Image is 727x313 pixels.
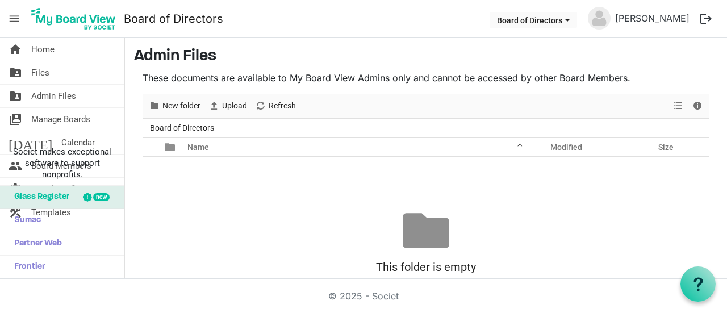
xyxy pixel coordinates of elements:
[9,85,22,107] span: folder_shared
[147,99,203,113] button: New folder
[688,94,707,118] div: Details
[9,209,41,232] span: Sumac
[668,94,688,118] div: View
[9,186,69,208] span: Glass Register
[148,121,216,135] span: Board of Directors
[143,254,709,280] div: This folder is empty
[671,99,684,113] button: View dropdownbutton
[93,193,110,201] div: new
[145,94,204,118] div: New folder
[31,85,76,107] span: Admin Files
[124,7,223,30] a: Board of Directors
[28,5,119,33] img: My Board View Logo
[251,94,300,118] div: Refresh
[9,38,22,61] span: home
[588,7,611,30] img: no-profile-picture.svg
[143,71,709,85] p: These documents are available to My Board View Admins only and cannot be accessed by other Board ...
[5,146,119,180] span: Societ makes exceptional software to support nonprofits.
[611,7,694,30] a: [PERSON_NAME]
[9,131,52,154] span: [DATE]
[9,256,45,278] span: Frontier
[9,108,22,131] span: switch_account
[161,99,202,113] span: New folder
[221,99,248,113] span: Upload
[28,5,124,33] a: My Board View Logo
[61,131,95,154] span: Calendar
[550,143,582,152] span: Modified
[694,7,718,31] button: logout
[204,94,251,118] div: Upload
[31,38,55,61] span: Home
[3,8,25,30] span: menu
[9,61,22,84] span: folder_shared
[328,290,399,302] a: © 2025 - Societ
[658,143,674,152] span: Size
[134,47,718,66] h3: Admin Files
[9,232,62,255] span: Partner Web
[207,99,249,113] button: Upload
[268,99,297,113] span: Refresh
[187,143,209,152] span: Name
[490,12,577,28] button: Board of Directors dropdownbutton
[31,61,49,84] span: Files
[690,99,705,113] button: Details
[253,99,298,113] button: Refresh
[31,108,90,131] span: Manage Boards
